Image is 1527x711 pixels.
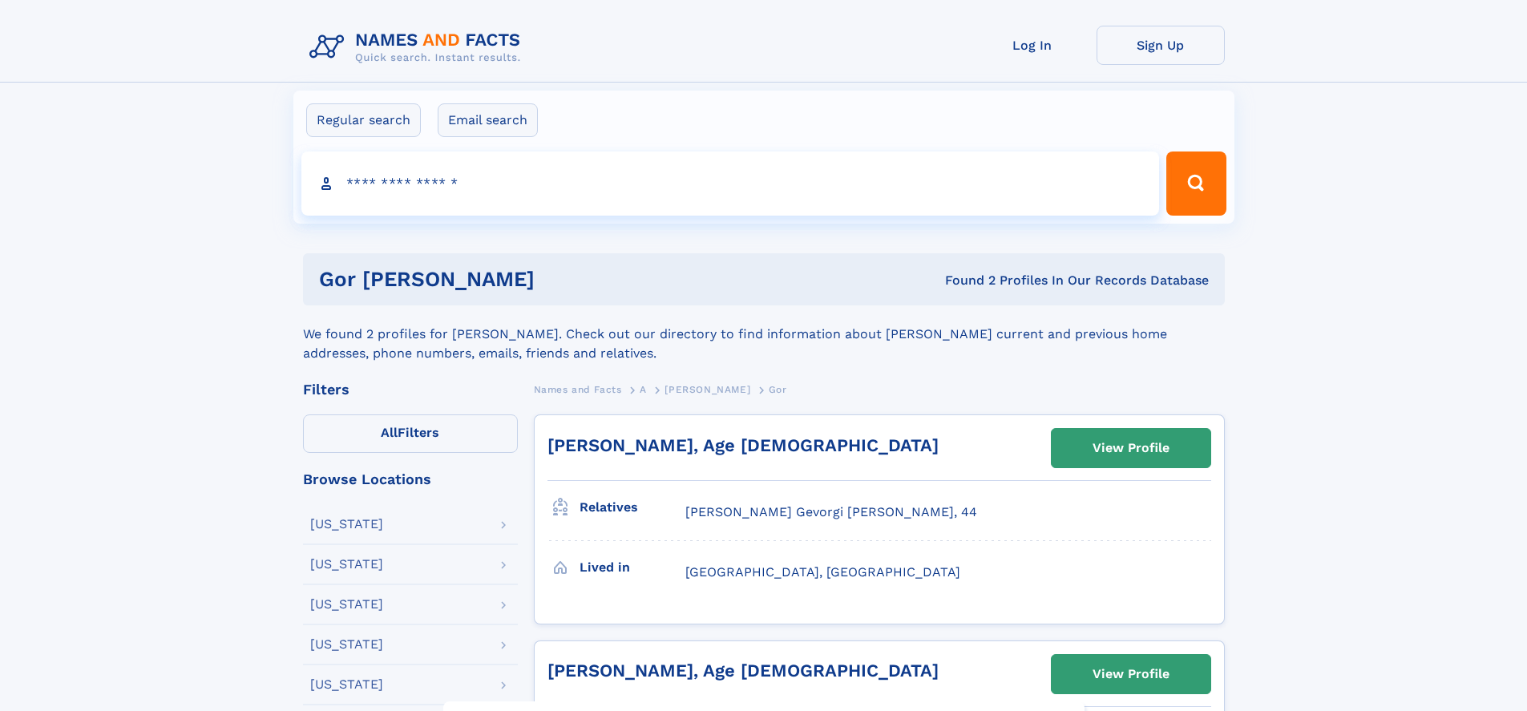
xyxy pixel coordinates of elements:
h1: gor [PERSON_NAME] [319,269,740,289]
a: Names and Facts [534,379,622,399]
div: [US_STATE] [310,558,383,571]
div: Found 2 Profiles In Our Records Database [740,272,1209,289]
a: Log In [968,26,1097,65]
label: Regular search [306,103,421,137]
div: View Profile [1093,656,1169,693]
h3: Lived in [580,554,685,581]
div: Filters [303,382,518,397]
a: View Profile [1052,655,1210,693]
a: [PERSON_NAME], Age [DEMOGRAPHIC_DATA] [547,435,939,455]
img: Logo Names and Facts [303,26,534,69]
div: [US_STATE] [310,598,383,611]
a: [PERSON_NAME], Age [DEMOGRAPHIC_DATA] [547,661,939,681]
div: Browse Locations [303,472,518,487]
a: View Profile [1052,429,1210,467]
label: Email search [438,103,538,137]
span: Gor [769,384,787,395]
label: Filters [303,414,518,453]
a: A [640,379,647,399]
span: [GEOGRAPHIC_DATA], [GEOGRAPHIC_DATA] [685,564,960,580]
a: [PERSON_NAME] [665,379,750,399]
div: [US_STATE] [310,638,383,651]
h3: Relatives [580,494,685,521]
div: We found 2 profiles for [PERSON_NAME]. Check out our directory to find information about [PERSON_... [303,305,1225,363]
span: [PERSON_NAME] [665,384,750,395]
span: A [640,384,647,395]
span: All [381,425,398,440]
div: [US_STATE] [310,678,383,691]
button: Search Button [1166,151,1226,216]
div: View Profile [1093,430,1169,467]
a: [PERSON_NAME] Gevorgi [PERSON_NAME], 44 [685,503,977,521]
div: [US_STATE] [310,518,383,531]
a: Sign Up [1097,26,1225,65]
input: search input [301,151,1160,216]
